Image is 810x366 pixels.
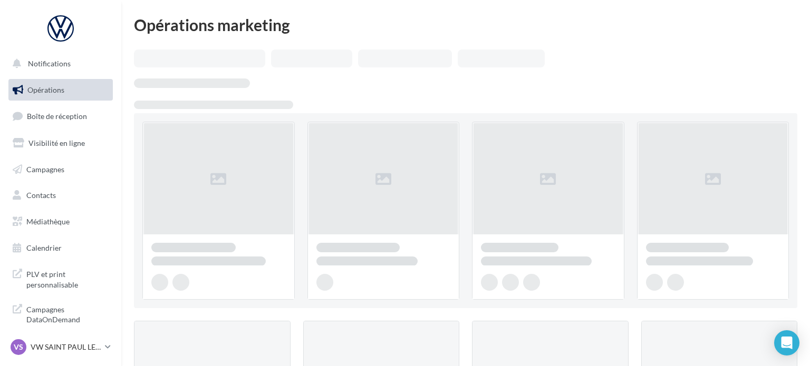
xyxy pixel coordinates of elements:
span: Visibilité en ligne [28,139,85,147]
a: Contacts [6,184,115,206]
a: Calendrier [6,237,115,259]
div: Open Intercom Messenger [774,330,799,355]
a: Visibilité en ligne [6,132,115,154]
span: Contacts [26,191,56,200]
a: Médiathèque [6,211,115,233]
span: Campagnes DataOnDemand [26,302,109,325]
span: PLV et print personnalisable [26,267,109,290]
span: Campagnes [26,164,64,173]
span: Calendrier [26,243,62,252]
a: Campagnes [6,159,115,181]
span: VS [14,342,23,352]
span: Notifications [28,59,71,68]
a: Opérations [6,79,115,101]
p: VW SAINT PAUL LES DAX [31,342,101,352]
span: Médiathèque [26,217,70,226]
a: Boîte de réception [6,105,115,127]
a: PLV et print personnalisable [6,263,115,294]
a: Campagnes DataOnDemand [6,298,115,329]
a: VS VW SAINT PAUL LES DAX [8,337,113,357]
span: Opérations [27,85,64,94]
span: Boîte de réception [27,112,87,121]
button: Notifications [6,53,111,75]
div: Opérations marketing [134,17,797,33]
